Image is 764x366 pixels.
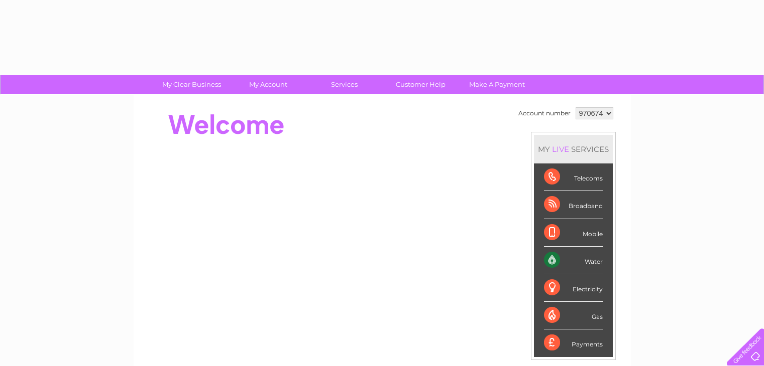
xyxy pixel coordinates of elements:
[544,191,603,219] div: Broadband
[544,163,603,191] div: Telecoms
[303,75,386,94] a: Services
[534,135,613,163] div: MY SERVICES
[544,329,603,356] div: Payments
[550,144,571,154] div: LIVE
[544,274,603,302] div: Electricity
[544,302,603,329] div: Gas
[544,219,603,247] div: Mobile
[456,75,538,94] a: Make A Payment
[379,75,462,94] a: Customer Help
[516,105,573,122] td: Account number
[150,75,233,94] a: My Clear Business
[544,247,603,274] div: Water
[227,75,309,94] a: My Account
